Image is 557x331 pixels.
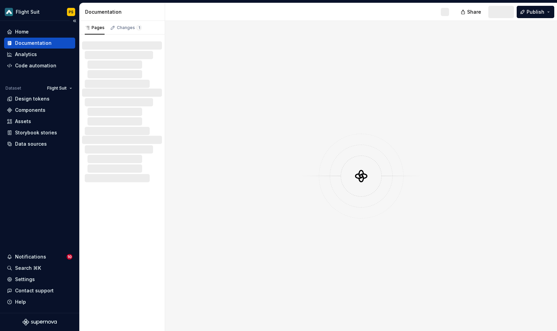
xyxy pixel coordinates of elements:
[4,251,75,262] button: Notifications10
[15,141,47,147] div: Data sources
[457,6,486,18] button: Share
[5,8,13,16] img: ae17a8fc-ed36-44fb-9b50-585d1c09ec6e.png
[69,9,73,15] div: PS
[23,319,57,326] svg: Supernova Logo
[85,9,162,15] div: Documentation
[4,274,75,285] a: Settings
[4,93,75,104] a: Design tokens
[5,85,21,91] div: Dataset
[70,16,79,26] button: Collapse sidebar
[15,299,26,305] div: Help
[4,116,75,127] a: Assets
[85,25,105,30] div: Pages
[4,263,75,274] button: Search ⌘K
[4,49,75,60] a: Analytics
[67,254,72,260] span: 10
[44,83,75,93] button: Flight Suit
[15,129,57,136] div: Storybook stories
[517,6,554,18] button: Publish
[15,51,37,58] div: Analytics
[4,296,75,307] button: Help
[4,38,75,49] a: Documentation
[15,276,35,283] div: Settings
[15,40,52,47] div: Documentation
[15,107,45,114] div: Components
[117,25,142,30] div: Changes
[4,105,75,116] a: Components
[1,4,78,19] button: Flight SuitPS
[467,9,481,15] span: Share
[15,287,54,294] div: Contact support
[4,138,75,149] a: Data sources
[15,62,56,69] div: Code automation
[136,25,142,30] span: 1
[47,85,67,91] span: Flight Suit
[15,95,50,102] div: Design tokens
[15,253,46,260] div: Notifications
[15,265,41,272] div: Search ⌘K
[527,9,544,15] span: Publish
[15,118,31,125] div: Assets
[4,60,75,71] a: Code automation
[15,28,29,35] div: Home
[4,26,75,37] a: Home
[16,9,40,15] div: Flight Suit
[4,127,75,138] a: Storybook stories
[4,285,75,296] button: Contact support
